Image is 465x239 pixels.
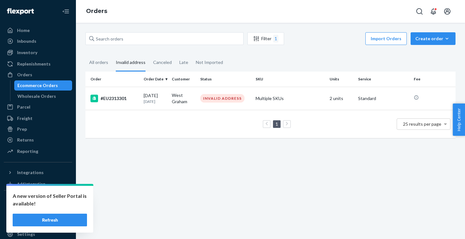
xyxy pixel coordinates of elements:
[14,80,72,91] a: Ecommerce Orders
[356,72,411,87] th: Service
[85,32,244,45] input: Search orders
[179,54,188,71] div: Late
[4,113,72,123] a: Freight
[89,54,108,71] div: All orders
[4,146,72,156] a: Reporting
[247,32,284,45] button: Filter
[17,104,30,110] div: Parcel
[59,5,72,18] button: Close Navigation
[198,72,253,87] th: Status
[17,126,27,132] div: Prep
[17,148,38,154] div: Reporting
[4,47,72,58] a: Inventory
[4,36,72,46] a: Inbounds
[253,87,327,110] td: Multiple SKUs
[4,135,72,145] a: Returns
[413,5,426,18] button: Open Search Box
[13,192,87,207] p: A new version of Seller Portal is available!
[4,25,72,35] a: Home
[274,121,279,127] a: Page 1 is your current page
[4,59,72,69] a: Replenishments
[327,72,356,87] th: Units
[17,27,30,34] div: Home
[327,87,356,110] td: 2 units
[7,8,34,15] img: Flexport logo
[17,93,56,99] div: Wholesale Orders
[453,104,465,136] button: Help Center
[403,121,441,127] span: 25 results per page
[4,219,72,227] a: Add Fast Tag
[4,180,72,188] a: Add Integration
[4,167,72,178] button: Integrations
[17,72,32,78] div: Orders
[253,72,327,87] th: SKU
[17,137,34,143] div: Returns
[200,94,245,103] div: INVALID ADDRESS
[141,72,170,87] th: Order Date
[85,72,141,87] th: Order
[17,49,37,56] div: Inventory
[4,206,72,217] a: Shopify Fast Tags
[4,124,72,134] a: Prep
[4,70,72,80] a: Orders
[17,82,58,89] div: Ecommerce Orders
[172,76,195,82] div: Customer
[248,35,284,42] div: Filter
[17,169,44,176] div: Integrations
[273,35,278,42] div: 1
[17,38,36,44] div: Inbounds
[441,5,454,18] button: Open account menu
[411,72,456,87] th: Fee
[358,95,409,102] p: Standard
[411,32,456,45] button: Create order
[424,220,459,236] iframe: Abre un widget desde donde se puede chatear con uno de los agentes
[144,92,167,104] div: [DATE]
[4,102,72,112] a: Parcel
[365,32,407,45] button: Import Orders
[415,35,451,42] div: Create order
[153,54,172,71] div: Canceled
[116,54,146,72] div: Invalid address
[169,87,198,110] td: West Graham
[14,91,72,101] a: Wholesale Orders
[4,196,72,206] button: Fast Tags
[196,54,223,71] div: Not Imported
[17,181,45,186] div: Add Integration
[90,95,139,102] div: #EU2313301
[17,231,35,237] div: Settings
[81,2,112,21] ol: breadcrumbs
[86,8,107,15] a: Orders
[144,99,167,104] p: [DATE]
[13,214,87,226] button: Refresh
[427,5,440,18] button: Open notifications
[17,61,51,67] div: Replenishments
[17,115,33,122] div: Freight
